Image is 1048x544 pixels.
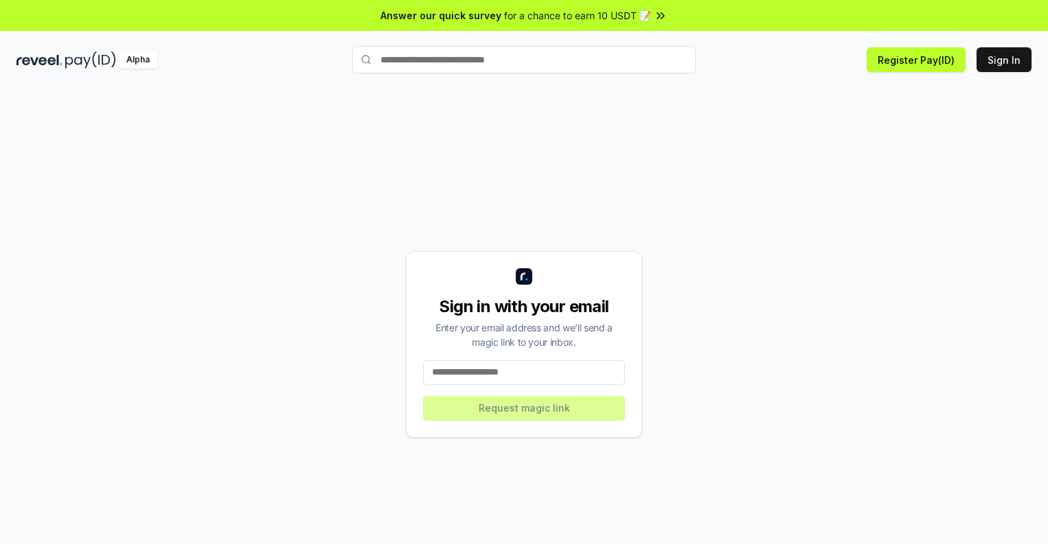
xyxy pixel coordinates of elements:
button: Sign In [977,47,1032,72]
img: reveel_dark [16,51,62,69]
span: for a chance to earn 10 USDT 📝 [504,8,651,23]
span: Answer our quick survey [380,8,501,23]
img: pay_id [65,51,116,69]
img: logo_small [516,268,532,285]
div: Alpha [119,51,157,69]
div: Enter your email address and we’ll send a magic link to your inbox. [423,320,625,349]
button: Register Pay(ID) [867,47,966,72]
div: Sign in with your email [423,296,625,318]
